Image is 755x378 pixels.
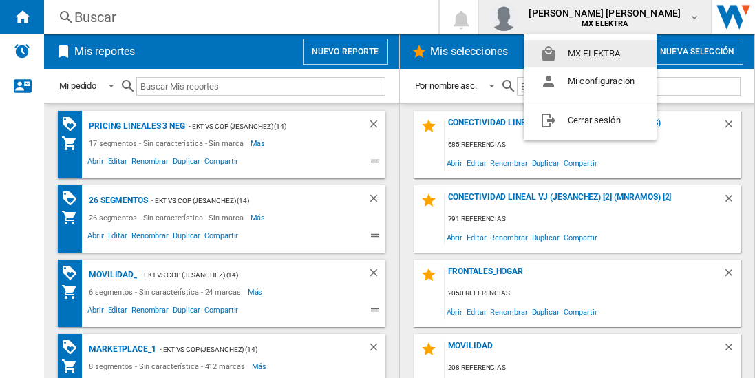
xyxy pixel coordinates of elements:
button: Cerrar sesión [524,107,657,134]
button: Mi configuración [524,67,657,95]
button: MX ELEKTRA [524,40,657,67]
